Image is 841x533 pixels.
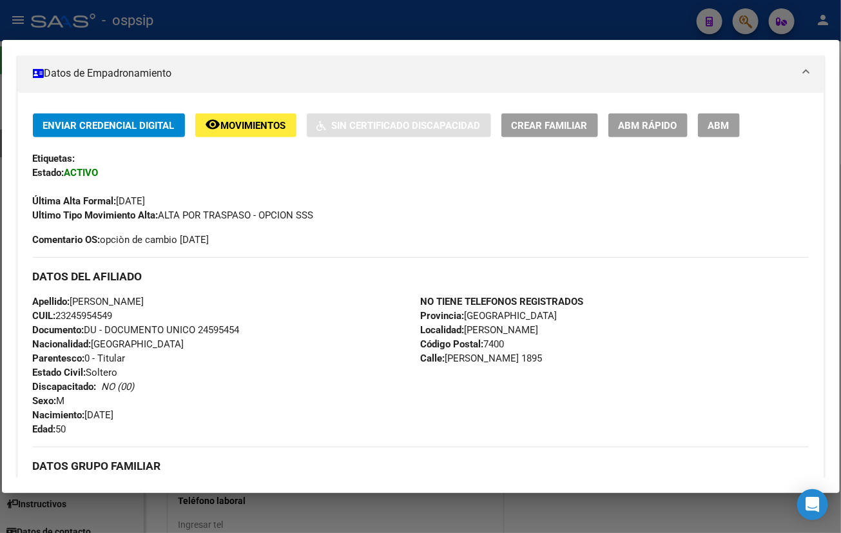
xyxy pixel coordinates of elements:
span: Sin Certificado Discapacidad [332,120,481,131]
span: Enviar Credencial Digital [43,120,175,131]
i: NO (00) [102,381,135,392]
span: DU - DOCUMENTO UNICO 24595454 [33,324,240,336]
strong: Nacimiento: [33,409,85,421]
span: 23245954549 [33,310,113,322]
strong: Nacionalidad: [33,338,92,350]
mat-expansion-panel-header: Datos de Empadronamiento [17,54,824,93]
strong: CUIL: [33,310,56,322]
button: Enviar Credencial Digital [33,113,185,137]
strong: NO TIENE TELEFONOS REGISTRADOS [421,296,584,307]
strong: Edad: [33,423,56,435]
button: Crear Familiar [501,113,598,137]
span: Soltero [33,367,118,378]
strong: Sexo: [33,395,57,407]
strong: ACTIVO [64,167,99,179]
strong: Documento: [33,324,84,336]
strong: Localidad: [421,324,465,336]
strong: Parentesco: [33,353,85,364]
button: ABM Rápido [608,113,688,137]
span: [PERSON_NAME] [33,296,144,307]
h3: DATOS GRUPO FAMILIAR [33,459,809,473]
strong: Ultimo Tipo Movimiento Alta: [33,209,159,221]
strong: Discapacitado: [33,381,97,392]
span: [PERSON_NAME] 1895 [421,353,543,364]
strong: Apellido: [33,296,70,307]
button: ABM [698,113,740,137]
span: 7400 [421,338,505,350]
mat-icon: remove_red_eye [206,117,221,132]
span: ABM [708,120,730,131]
span: [GEOGRAPHIC_DATA] [421,310,557,322]
button: Sin Certificado Discapacidad [307,113,491,137]
span: [GEOGRAPHIC_DATA] [33,338,184,350]
strong: Estado: [33,167,64,179]
span: Crear Familiar [512,120,588,131]
strong: Última Alta Formal: [33,195,117,207]
span: 0 - Titular [33,353,126,364]
strong: Provincia: [421,310,465,322]
span: ALTA POR TRASPASO - OPCION SSS [33,209,314,221]
h3: DATOS DEL AFILIADO [33,269,809,284]
div: Open Intercom Messenger [797,489,828,520]
span: Movimientos [221,120,286,131]
span: 50 [33,423,66,435]
span: [DATE] [33,195,146,207]
mat-panel-title: Datos de Empadronamiento [33,66,793,81]
span: M [33,395,65,407]
span: opciòn de cambio [DATE] [33,233,209,247]
button: Movimientos [195,113,296,137]
span: [DATE] [33,409,114,421]
span: ABM Rápido [619,120,677,131]
span: [PERSON_NAME] [421,324,539,336]
strong: Comentario OS: [33,234,101,246]
strong: Calle: [421,353,445,364]
strong: Código Postal: [421,338,484,350]
strong: Etiquetas: [33,153,75,164]
strong: Estado Civil: [33,367,86,378]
